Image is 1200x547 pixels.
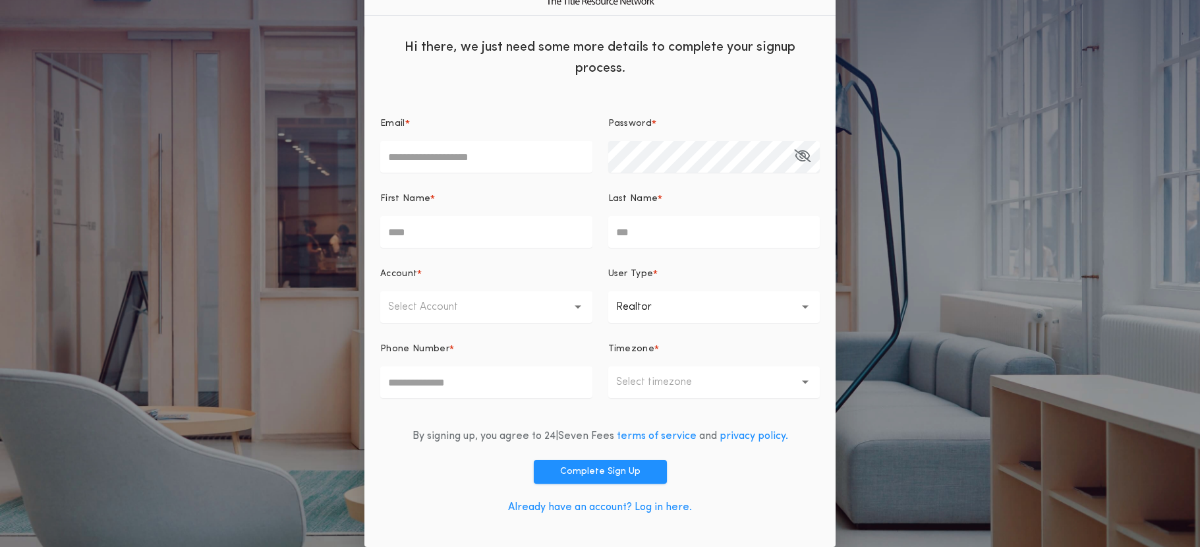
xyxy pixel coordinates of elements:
a: privacy policy. [720,431,788,442]
p: Select timezone [616,374,713,390]
p: Account [380,268,417,281]
div: Hi there, we just need some more details to complete your signup process. [364,26,836,86]
p: Last Name [608,192,658,206]
button: Password* [794,141,811,173]
p: Select Account [388,299,479,315]
input: Email* [380,141,592,173]
p: Email [380,117,405,130]
input: Password* [608,141,820,173]
a: Already have an account? Log in here. [508,502,692,513]
p: Timezone [608,343,655,356]
input: First Name* [380,216,592,248]
p: Phone Number [380,343,449,356]
a: terms of service [617,431,697,442]
button: Select Account [380,291,592,323]
p: Realtor [616,299,673,315]
button: Complete Sign Up [534,460,667,484]
input: Last Name* [608,216,820,248]
input: Phone Number* [380,366,592,398]
div: By signing up, you agree to 24|Seven Fees and [413,428,788,444]
button: Realtor [608,291,820,323]
p: First Name [380,192,430,206]
p: User Type [608,268,654,281]
button: Select timezone [608,366,820,398]
p: Password [608,117,652,130]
